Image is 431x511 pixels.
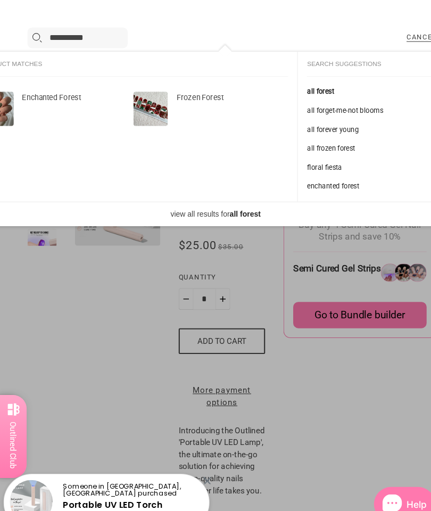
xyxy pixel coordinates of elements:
[285,81,310,89] span: all forest
[21,85,76,96] button: Enchanted Forest
[378,31,405,39] div: Cancel
[285,48,420,71] div: Search suggestions
[277,77,428,94] button: all forest
[277,147,428,164] button: floral fiesta
[277,94,428,112] button: all forget-me-not blooms
[59,449,185,461] p: Someone in [GEOGRAPHIC_DATA], [GEOGRAPHIC_DATA] purchased
[213,195,242,203] span: all forest
[164,85,208,96] button: Frozen Forest
[277,112,428,129] button: all forever young
[59,463,151,474] a: Portable UV LED Torch
[277,129,428,147] button: all frozen forest
[277,164,428,182] button: enchanted forest
[159,193,243,204] button: view all results forall forest
[124,85,156,117] img: Frozen Forest-Adult Nail Wraps-Outlined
